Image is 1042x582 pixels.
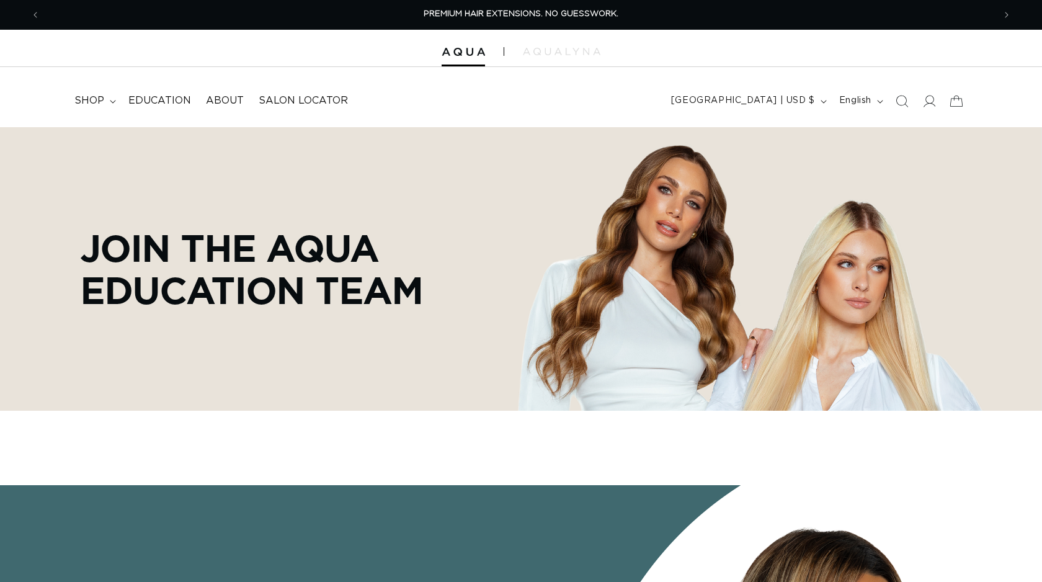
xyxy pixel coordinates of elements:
img: Aqua Hair Extensions [442,48,485,56]
summary: Search [888,87,915,115]
img: aqualyna.com [523,48,600,55]
summary: shop [67,87,121,115]
button: [GEOGRAPHIC_DATA] | USD $ [664,89,832,113]
button: Previous announcement [22,3,49,27]
a: About [198,87,251,115]
span: English [839,94,871,107]
p: Join the AQUA Education team [81,226,484,311]
span: Education [128,94,191,107]
span: Salon Locator [259,94,348,107]
a: Salon Locator [251,87,355,115]
a: Education [121,87,198,115]
span: PREMIUM HAIR EXTENSIONS. NO GUESSWORK. [424,10,618,18]
span: shop [74,94,104,107]
span: [GEOGRAPHIC_DATA] | USD $ [671,94,815,107]
span: About [206,94,244,107]
button: Next announcement [993,3,1020,27]
button: English [832,89,888,113]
